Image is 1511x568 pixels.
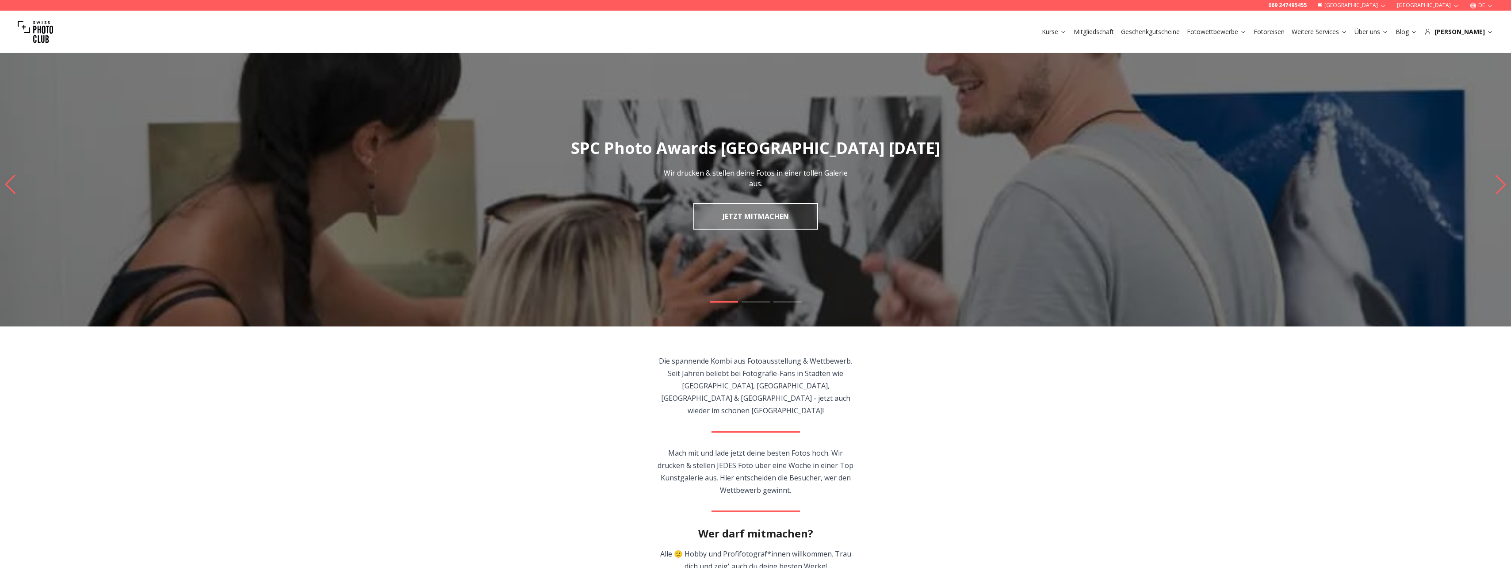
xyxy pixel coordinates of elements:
a: JETZT MITMACHEN [693,203,818,230]
a: Geschenkgutscheine [1121,27,1180,36]
button: Fotoreisen [1250,26,1288,38]
button: Kurse [1038,26,1070,38]
p: Mach mit und lade jetzt deine besten Fotos hoch. Wir drucken & stellen JEDES Foto über eine Woche... [654,447,857,496]
a: Mitgliedschaft [1074,27,1114,36]
a: Über uns [1354,27,1389,36]
button: Weitere Services [1288,26,1351,38]
a: Blog [1396,27,1417,36]
a: 069 247495455 [1268,2,1307,9]
a: Weitere Services [1292,27,1347,36]
h2: Wer darf mitmachen? [698,526,813,541]
button: Blog [1392,26,1421,38]
div: [PERSON_NAME] [1424,27,1493,36]
a: Kurse [1042,27,1067,36]
button: Geschenkgutscheine [1117,26,1183,38]
img: Swiss photo club [18,14,53,50]
button: Über uns [1351,26,1392,38]
a: Fotowettbewerbe [1187,27,1247,36]
p: Wir drucken & stellen deine Fotos in einer tollen Galerie aus. [657,168,855,189]
button: Fotowettbewerbe [1183,26,1250,38]
button: Mitgliedschaft [1070,26,1117,38]
p: Die spannende Kombi aus Fotoausstellung & Wettbewerb. Seit Jahren beliebt bei Fotografie-Fans in ... [654,355,857,417]
a: Fotoreisen [1254,27,1285,36]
